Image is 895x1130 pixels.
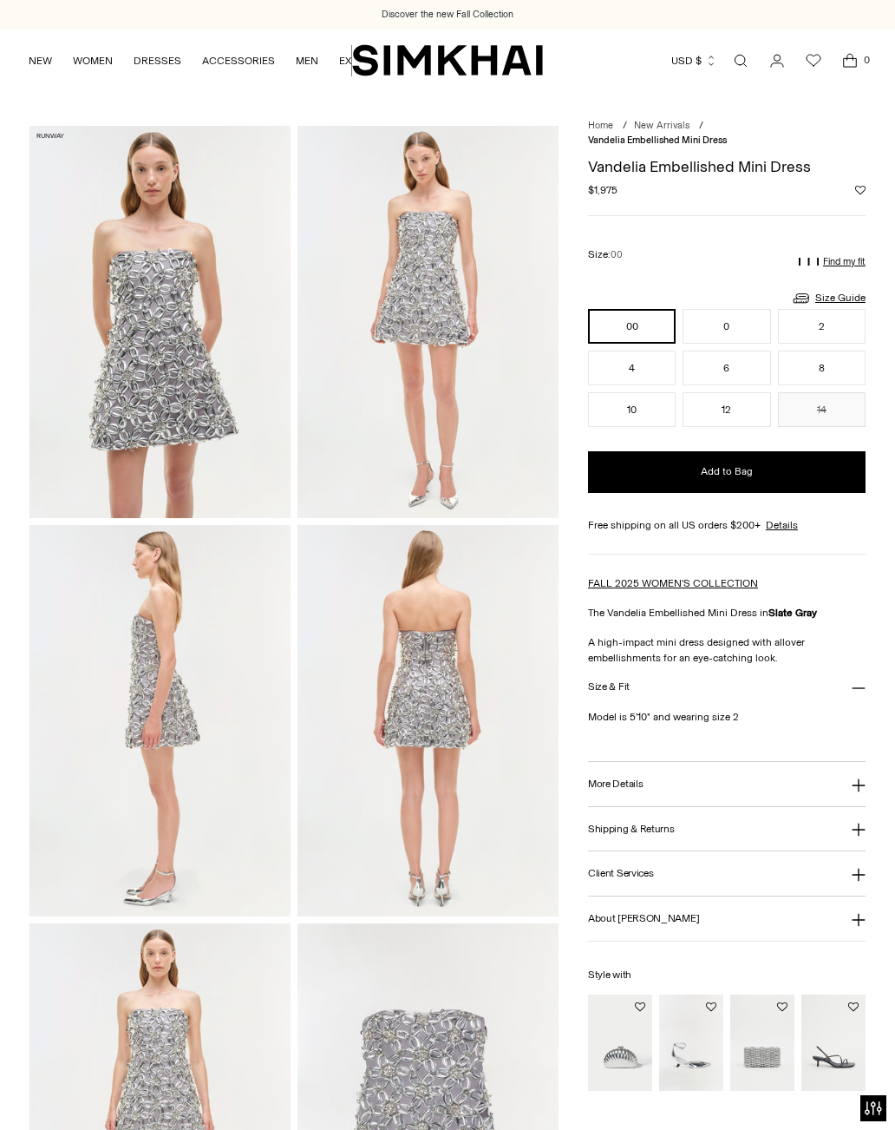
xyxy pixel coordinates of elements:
button: USD $ [671,42,717,80]
h3: Client Services [588,868,654,879]
button: Client Services [588,851,866,896]
img: Vandelia Embellished Mini Dress [29,126,291,517]
iframe: Sign Up via Text for Offers [14,1064,174,1116]
button: 12 [683,392,770,427]
span: 00 [611,249,623,260]
button: Add to Wishlist [635,1002,645,1012]
img: Cedonia Kitten Heel Sandal [801,995,866,1091]
span: Add to Bag [701,464,753,479]
h3: Shipping & Returns [588,824,675,835]
button: 00 [588,309,676,344]
a: NEW [29,42,52,80]
p: A high-impact mini dress designed with allover embellishments for an eye-catching look. [588,634,866,666]
a: SIMKHAI [352,43,543,77]
button: 2 [778,309,866,344]
button: Shipping & Returns [588,807,866,851]
img: Morgan Woven Rhinestone Clutch [730,995,794,1091]
img: Vandelia Embellished Mini Dress [297,126,559,517]
button: Add to Bag [588,451,866,493]
strong: Slate Gray [768,607,817,619]
button: About [PERSON_NAME] [588,897,866,941]
img: Vandelia Embellished Mini Dress [29,525,291,916]
button: Add to Wishlist [848,1002,859,1012]
a: MEN [296,42,318,80]
a: Details [766,517,798,533]
a: Home [588,120,613,131]
div: / [623,119,627,134]
label: Size: [588,246,623,263]
a: Wishlist [796,43,831,78]
button: Add to Wishlist [777,1002,787,1012]
button: 6 [683,351,770,385]
span: 0 [859,52,874,68]
a: Go to the account page [760,43,794,78]
img: Vandelia Embellished Mini Dress [297,525,559,916]
img: Vixen Metallic Leather Wedge [659,995,723,1091]
div: / [699,119,703,134]
h3: Size & Fit [588,681,630,693]
button: More Details [588,762,866,806]
div: Free shipping on all US orders $200+ [588,517,866,533]
p: The Vandelia Embellished Mini Dress in [588,605,866,621]
button: 8 [778,351,866,385]
button: Add to Wishlist [706,1002,716,1012]
h3: More Details [588,779,643,790]
p: Model is 5'10" and wearing size 2 [588,709,866,740]
a: DRESSES [134,42,181,80]
span: $1,975 [588,182,617,198]
nav: breadcrumbs [588,119,866,148]
a: New Arrivals [634,120,689,131]
a: ACCESSORIES [202,42,275,80]
button: 10 [588,392,676,427]
img: Monet Clutch [588,995,652,1091]
a: FALL 2025 WOMEN'S COLLECTION [588,577,758,589]
h6: Style with [588,969,866,981]
a: Discover the new Fall Collection [382,8,513,22]
button: 4 [588,351,676,385]
a: Size Guide [791,287,866,309]
a: Open cart modal [833,43,867,78]
a: WOMEN [73,42,113,80]
h1: Vandelia Embellished Mini Dress [588,159,866,174]
span: Vandelia Embellished Mini Dress [588,135,727,146]
button: 0 [683,309,770,344]
button: Add to Wishlist [855,185,866,195]
button: 14 [778,392,866,427]
button: Size & Fit [588,666,866,710]
h3: About [PERSON_NAME] [588,913,699,924]
a: EXPLORE [339,42,384,80]
a: Open search modal [723,43,758,78]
